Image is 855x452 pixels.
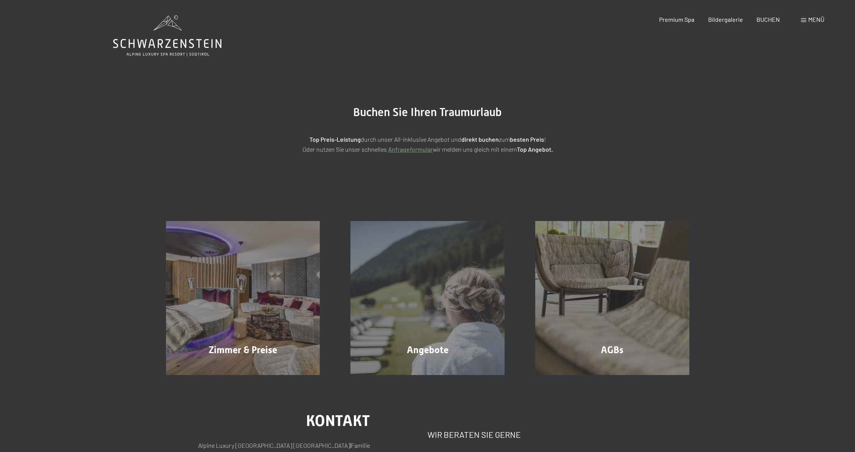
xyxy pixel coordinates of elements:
a: BUCHEN [756,16,780,23]
span: Wir beraten Sie gerne [427,429,521,439]
strong: besten Preis [510,136,544,143]
strong: Top Angebot. [517,146,553,153]
a: Premium Spa [659,16,694,23]
span: AGBs [601,344,623,355]
a: Buchung AGBs [520,221,705,375]
span: Buchen Sie Ihren Traumurlaub [353,105,502,119]
strong: Top Preis-Leistung [309,136,361,143]
p: durch unser All-inklusive Angebot und zum ! Oder nutzen Sie unser schnelles wir melden uns gleich... [236,134,619,154]
span: Kontakt [306,412,370,430]
a: Bildergalerie [708,16,743,23]
span: Menü [808,16,824,23]
span: Angebote [407,344,449,355]
a: Buchung Angebote [335,221,520,375]
span: | [350,442,351,449]
strong: direkt buchen [461,136,499,143]
a: Buchung Zimmer & Preise [151,221,335,375]
a: Anfrageformular [388,146,433,153]
span: Zimmer & Preise [209,344,277,355]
